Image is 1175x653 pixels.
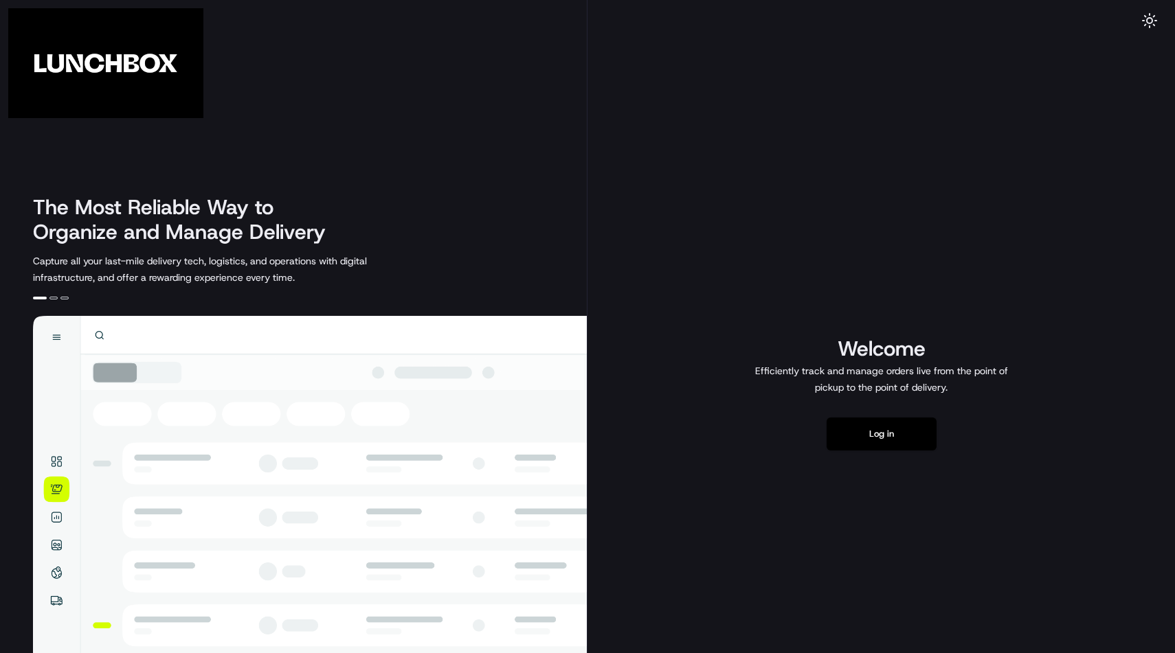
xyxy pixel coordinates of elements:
[750,363,1014,396] p: Efficiently track and manage orders live from the point of pickup to the point of delivery.
[33,253,429,286] p: Capture all your last-mile delivery tech, logistics, and operations with digital infrastructure, ...
[827,417,937,450] button: Log in
[8,8,203,118] img: Company Logo
[33,195,341,244] h2: The Most Reliable Way to Organize and Manage Delivery
[750,335,1014,363] h1: Welcome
